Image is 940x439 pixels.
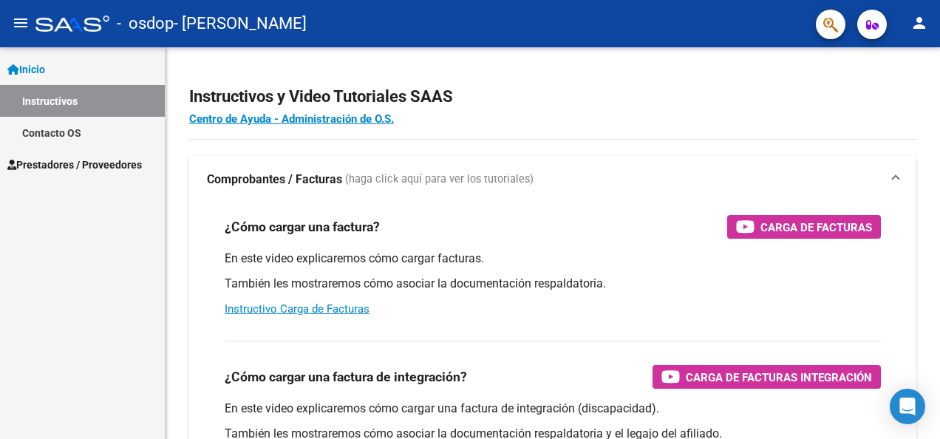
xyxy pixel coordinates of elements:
[225,217,380,237] h3: ¿Cómo cargar una factura?
[189,156,916,203] mat-expansion-panel-header: Comprobantes / Facturas (haga click aquí para ver los tutoriales)
[174,7,307,40] span: - [PERSON_NAME]
[225,401,881,417] p: En este video explicaremos cómo cargar una factura de integración (discapacidad).
[7,61,45,78] span: Inicio
[7,157,142,173] span: Prestadores / Proveedores
[727,215,881,239] button: Carga de Facturas
[686,368,872,387] span: Carga de Facturas Integración
[189,112,394,126] a: Centro de Ayuda - Administración de O.S.
[345,171,534,188] span: (haga click aquí para ver los tutoriales)
[225,302,369,316] a: Instructivo Carga de Facturas
[890,389,925,424] div: Open Intercom Messenger
[910,14,928,32] mat-icon: person
[225,251,881,267] p: En este video explicaremos cómo cargar facturas.
[653,365,881,389] button: Carga de Facturas Integración
[225,367,467,387] h3: ¿Cómo cargar una factura de integración?
[12,14,30,32] mat-icon: menu
[117,7,174,40] span: - osdop
[225,276,881,292] p: También les mostraremos cómo asociar la documentación respaldatoria.
[760,218,872,236] span: Carga de Facturas
[189,83,916,111] h2: Instructivos y Video Tutoriales SAAS
[207,171,342,188] strong: Comprobantes / Facturas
